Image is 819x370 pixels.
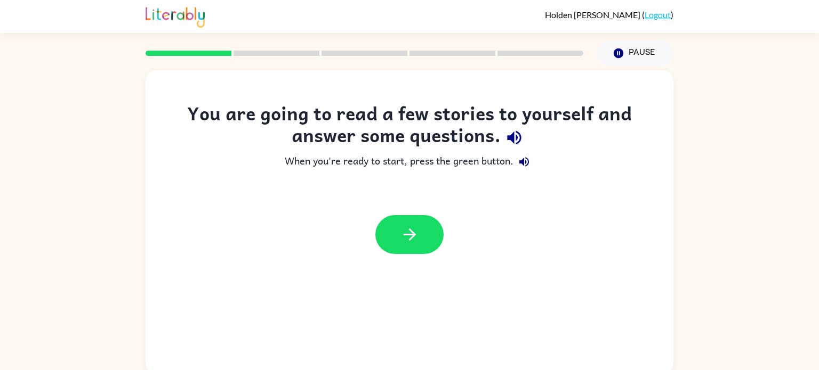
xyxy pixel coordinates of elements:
span: Holden [PERSON_NAME] [545,10,642,20]
div: When you're ready to start, press the green button. [167,151,652,172]
a: Logout [645,10,671,20]
div: You are going to read a few stories to yourself and answer some questions. [167,102,652,151]
div: ( ) [545,10,673,20]
button: Pause [596,41,673,65]
img: Literably [146,4,205,28]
